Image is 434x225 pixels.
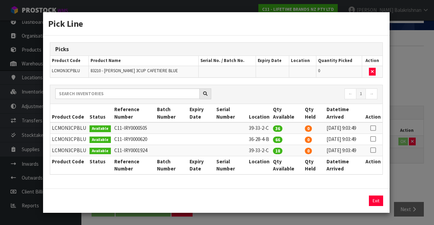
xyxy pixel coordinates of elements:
th: Action [364,104,382,122]
h3: Pick Line [48,17,384,30]
td: 39-33-2-C [247,122,271,134]
th: Serial No. / Batch No. [198,56,256,66]
th: Qty Held [303,156,324,174]
th: Status [88,156,113,174]
input: Search inventories [55,88,200,99]
th: Qty Held [303,104,324,122]
th: Datetime Arrived [325,156,364,174]
span: 0 [305,137,312,143]
th: Status [88,104,113,122]
th: Datetime Arrived [325,104,364,122]
th: Reference Number [113,156,155,174]
th: Location [289,56,316,66]
span: Available [90,148,111,155]
td: LCMON3CPBLU [50,122,88,134]
th: Action [362,56,382,66]
td: LCMON3CPBLU [50,134,88,145]
span: 0 [305,125,312,132]
span: 0 [305,148,312,154]
td: [DATE] 9:03:49 [325,145,364,156]
h3: Picks [55,46,377,53]
th: Qty Available [271,104,303,122]
th: Serial Number [215,156,247,174]
th: Expiry Date [188,156,215,174]
a: 1 [356,88,366,99]
th: Qty Available [271,156,303,174]
span: 0 [318,68,320,74]
th: Location [247,156,271,174]
td: 39-33-2-C [247,145,271,156]
th: Product Code [50,56,89,66]
td: [DATE] 9:03:49 [325,134,364,145]
td: LCMON3CPBLU [50,145,88,156]
td: C11-IRY0000620 [113,134,155,145]
th: Expiry Date [188,104,215,122]
span: Available [90,125,111,132]
nav: Page navigation [221,88,377,100]
span: 36 [273,125,282,132]
button: Exit [369,196,383,206]
td: C11-IRY0000505 [113,122,155,134]
th: Action [364,156,382,174]
th: Reference Number [113,104,155,122]
th: Product Name [89,56,198,66]
a: → [366,88,377,99]
th: Batch Number [155,104,188,122]
th: Expiry Date [256,56,289,66]
span: 66 [273,137,282,143]
th: Location [247,104,271,122]
th: Product Code [50,156,88,174]
span: 83210 - [PERSON_NAME] 3CUP CAFETIERE BLUE [91,68,178,74]
td: C11-IRY0001924 [113,145,155,156]
th: Batch Number [155,156,188,174]
a: ← [344,88,356,99]
td: 36-28-4-B [247,134,271,145]
td: [DATE] 9:03:49 [325,122,364,134]
span: LCMON3CPBLU [52,68,80,74]
span: Available [90,137,111,143]
th: Product Code [50,104,88,122]
th: Quantity Picked [316,56,362,66]
span: 18 [273,148,282,154]
th: Serial Number [215,104,247,122]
